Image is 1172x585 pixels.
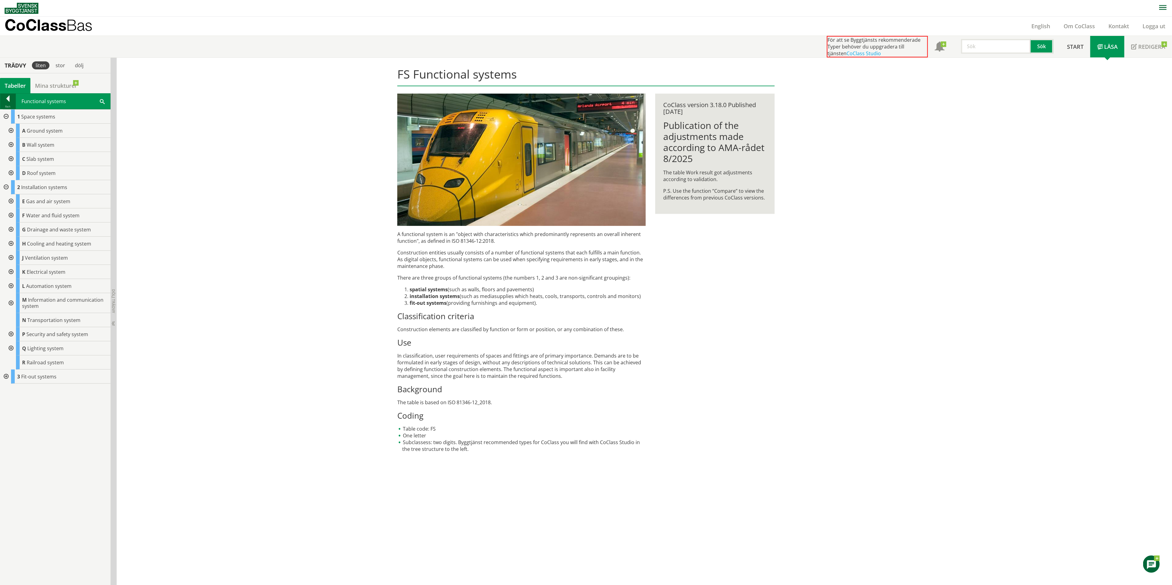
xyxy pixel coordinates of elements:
[27,359,64,366] span: Railroad system
[1124,36,1172,57] a: Redigera
[27,317,80,323] span: Transportation system
[935,42,944,52] span: Notifikationer
[397,249,646,269] p: Construction entities usually consists of a number of functional systems that each fulfills a mai...
[397,67,775,86] h1: FS Functional systems
[5,208,111,223] div: Go to the CoClass Studio information page
[397,432,646,439] li: One letter
[410,286,646,293] li: (such as walls, floors and pavements)
[397,311,646,321] h2: Classification criteria
[1138,43,1165,50] span: Redigera
[22,296,27,303] span: M
[16,94,110,109] div: Functional systems
[22,331,25,338] span: P
[5,251,111,265] div: Go to the CoClass Studio information page
[397,399,646,406] p: The table is based on ISO 81346-12_2018.
[27,141,54,148] span: Wall system
[71,61,87,69] div: dölj
[22,127,25,134] span: A
[27,269,65,275] span: Electrical system
[27,226,91,233] span: Drainage and waste system
[410,293,646,300] li: (such as mediasupplies which heats, cools, transports, controls and monitors)
[17,184,20,191] span: 2
[21,184,67,191] span: Installation systems
[5,124,111,138] div: Go to the CoClass Studio information page
[21,373,56,380] span: Fit-out systems
[5,194,111,208] div: Go to the CoClass Studio information page
[5,223,111,237] div: Go to the CoClass Studio information page
[26,283,72,289] span: Automation system
[25,254,68,261] span: Ventilation system
[22,226,26,233] span: G
[22,296,103,309] span: Information and communication system
[22,170,26,176] span: D
[410,300,646,306] li: (providing furnishings and equipment).
[5,17,106,36] a: CoClassBas
[17,373,20,380] span: 3
[397,439,646,452] li: Subclassess: two digits. Byggtjänst recommended types for CoClass you will find with CoClass Stud...
[32,61,49,69] div: liten
[663,169,767,183] p: The table Work result got adjustments according to validation.
[66,16,92,34] span: Bas
[397,384,646,394] h2: Background
[52,61,69,69] div: stor
[397,94,646,226] img: arlanda-express-2.jpg
[5,152,111,166] div: Go to the CoClass Studio information page
[22,254,24,261] span: J
[5,279,111,293] div: Go to the CoClass Studio information page
[5,138,111,152] div: Go to the CoClass Studio information page
[410,293,460,300] strong: installation systems
[827,36,928,57] div: För att se Byggtjänsts rekommenderade Typer behöver du uppgradera till tjänsten
[27,345,64,352] span: Lighting system
[397,352,646,379] p: In classification, user requirements of spaces and fittings are of primary importance. Demands ar...
[26,156,54,162] span: Slab system
[5,341,111,355] div: Go to the CoClass Studio information page
[410,286,448,293] strong: spatial systems
[397,231,646,244] p: A functional system is an "object with characteristics which predominantly represents an overall ...
[397,326,646,333] p: Construction elements are classified by function or form or position, or any combination of these.
[22,269,25,275] span: K
[5,3,38,14] img: Svensk Byggtjänst
[5,327,111,341] div: Go to the CoClass Studio information page
[27,240,91,247] span: Cooling and heating system
[26,331,88,338] span: Security and safety system
[21,113,55,120] span: Space systems
[22,240,26,247] span: H
[1031,39,1053,54] button: Sök
[1025,22,1057,30] a: English
[22,317,26,323] span: N
[27,170,56,176] span: Roof system
[1067,43,1084,50] span: Start
[397,338,646,347] h2: Use
[111,289,116,313] span: Dölj trädvy
[26,212,80,219] span: Water and fluid system
[26,198,70,205] span: Gas and air system
[663,188,767,201] p: P.S. Use the function “Compare” to view the differences from previous CoClass versions.
[22,212,25,219] span: F
[22,345,26,352] span: Q
[1102,22,1136,30] a: Kontakt
[397,274,646,281] p: There are three groups of functional systems (the numbers 1, 2 and 3 are non-significant groupings):
[5,21,92,29] p: CoClass
[410,300,446,306] strong: fit-out systems
[1060,36,1090,57] a: Start
[961,39,1031,54] input: Sök
[22,141,25,148] span: B
[1057,22,1102,30] a: Om CoClass
[0,104,16,109] div: Back
[5,355,111,370] div: Go to the CoClass Studio information page
[847,50,881,57] a: CoClass Studio
[5,166,111,180] div: Go to the CoClass Studio information page
[663,102,767,115] div: CoClass version 3.18.0 Published [DATE]
[17,113,20,120] span: 1
[5,265,111,279] div: Go to the CoClass Studio information page
[1,62,29,69] div: Trädvy
[663,120,767,164] h1: Publication of the adjustments made according to AMA-rådet 8/2025
[22,156,25,162] span: C
[100,98,105,104] span: Search within table
[397,425,646,432] li: Table code: FS
[1090,36,1124,57] a: Läsa
[5,293,111,313] div: Go to the CoClass Studio information page
[1104,43,1118,50] span: Läsa
[30,78,82,93] a: Mina strukturer
[22,283,25,289] span: L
